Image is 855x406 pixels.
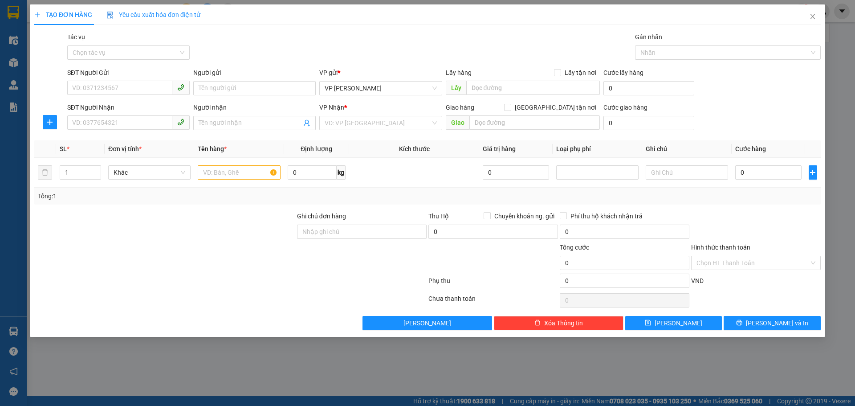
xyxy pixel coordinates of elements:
[106,12,114,19] img: icon
[625,316,722,330] button: save[PERSON_NAME]
[301,145,332,152] span: Định lượng
[809,169,817,176] span: plus
[446,115,469,130] span: Giao
[193,103,316,112] div: Người nhận
[511,103,600,112] span: [GEOGRAPHIC_DATA] tận nơi
[809,165,817,180] button: plus
[746,318,808,328] span: [PERSON_NAME] và In
[642,140,732,158] th: Ghi chú
[736,320,742,327] span: printer
[655,318,703,328] span: [PERSON_NAME]
[494,316,624,330] button: deleteXóa Thông tin
[561,68,600,78] span: Lấy tận nơi
[446,104,474,111] span: Giao hàng
[106,11,200,18] span: Yêu cầu xuất hóa đơn điện tử
[560,244,589,251] span: Tổng cước
[67,103,190,112] div: SĐT Người Nhận
[297,225,427,239] input: Ghi chú đơn hàng
[60,145,67,152] span: SL
[91,172,101,179] span: Decrease Value
[534,320,541,327] span: delete
[724,316,821,330] button: printer[PERSON_NAME] và In
[544,318,583,328] span: Xóa Thông tin
[114,166,186,179] span: Khác
[603,116,694,130] input: Cước giao hàng
[483,145,516,152] span: Giá trị hàng
[399,145,430,152] span: Kích thước
[466,81,600,95] input: Dọc đường
[337,165,346,180] span: kg
[38,165,52,180] button: delete
[38,191,330,201] div: Tổng: 1
[603,104,647,111] label: Cước giao hàng
[67,33,85,41] label: Tác vụ
[553,140,642,158] th: Loại phụ phí
[67,68,190,78] div: SĐT Người Gửi
[363,316,493,330] button: [PERSON_NAME]
[736,145,766,152] span: Cước hàng
[34,11,92,18] span: TẠO ĐƠN HÀNG
[91,166,101,172] span: Increase Value
[645,320,651,327] span: save
[320,104,345,111] span: VP Nhận
[177,84,184,91] span: phone
[691,244,750,251] label: Hình thức thanh toán
[404,318,452,328] span: [PERSON_NAME]
[427,294,559,309] div: Chưa thanh toán
[809,13,816,20] span: close
[94,173,99,179] span: down
[304,119,311,127] span: user-add
[325,82,437,95] span: VP Hoằng Kim
[193,68,316,78] div: Người gửi
[603,81,694,95] input: Cước lấy hàng
[320,68,442,78] div: VP gửi
[94,167,99,172] span: up
[34,12,41,18] span: plus
[43,119,57,126] span: plus
[635,33,662,41] label: Gán nhãn
[469,115,600,130] input: Dọc đường
[198,165,281,180] input: VD: Bàn, Ghế
[43,115,57,129] button: plus
[198,145,227,152] span: Tên hàng
[297,213,346,220] label: Ghi chú đơn hàng
[427,276,559,291] div: Phụ thu
[603,69,643,76] label: Cước lấy hàng
[691,277,704,284] span: VND
[109,145,142,152] span: Đơn vị tính
[446,69,472,76] span: Lấy hàng
[446,81,466,95] span: Lấy
[428,213,449,220] span: Thu Hộ
[177,119,184,126] span: phone
[483,165,550,180] input: 0
[567,211,646,221] span: Phí thu hộ khách nhận trả
[646,165,728,180] input: Ghi Chú
[800,4,825,29] button: Close
[491,211,558,221] span: Chuyển khoản ng. gửi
